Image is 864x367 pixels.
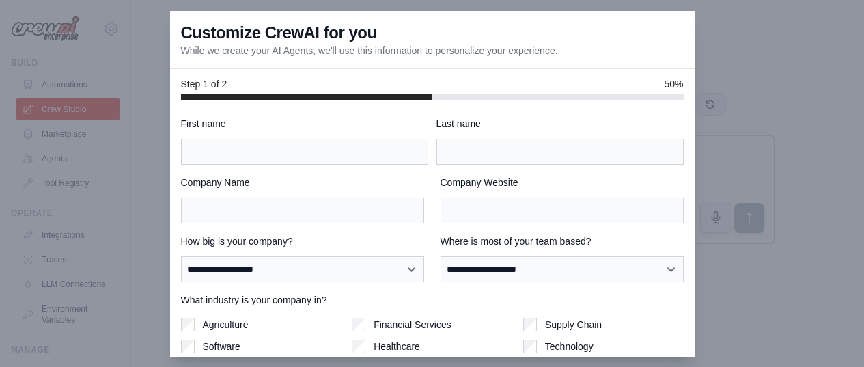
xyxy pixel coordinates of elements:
[181,77,227,91] span: Step 1 of 2
[441,234,684,248] label: Where is most of your team based?
[181,293,684,307] label: What industry is your company in?
[181,117,428,131] label: First name
[545,318,602,331] label: Supply Chain
[203,340,240,353] label: Software
[181,176,424,189] label: Company Name
[181,234,424,248] label: How big is your company?
[436,117,684,131] label: Last name
[181,22,377,44] h3: Customize CrewAI for you
[441,176,684,189] label: Company Website
[181,44,558,57] p: While we create your AI Agents, we'll use this information to personalize your experience.
[374,318,451,331] label: Financial Services
[545,340,594,353] label: Technology
[664,77,683,91] span: 50%
[374,340,420,353] label: Healthcare
[796,301,864,367] iframe: Chat Widget
[203,318,249,331] label: Agriculture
